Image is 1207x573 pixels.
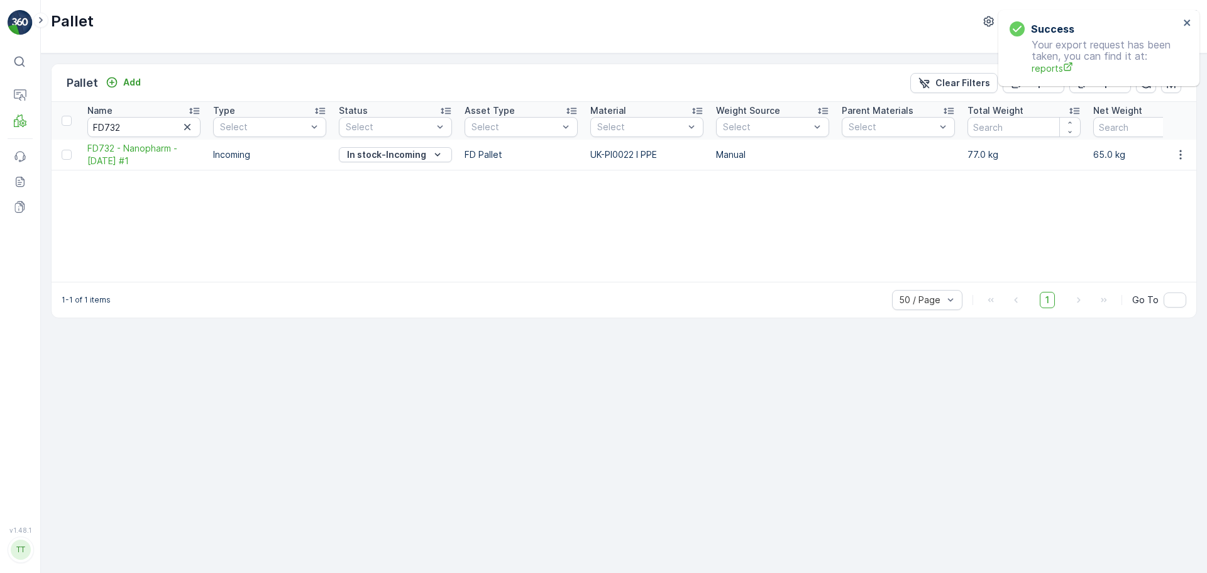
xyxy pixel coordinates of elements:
[842,104,913,117] p: Parent Materials
[62,295,111,305] p: 1-1 of 1 items
[716,104,780,117] p: Weight Source
[87,117,201,137] input: Search
[1031,21,1074,36] h3: Success
[935,77,990,89] p: Clear Filters
[910,73,998,93] button: Clear Filters
[87,142,201,167] a: FD732 - Nanopharm - 19.08.2025 #1
[1183,18,1192,30] button: close
[597,121,684,133] p: Select
[1132,294,1159,306] span: Go To
[339,147,452,162] button: In stock-Incoming
[849,121,935,133] p: Select
[967,104,1023,117] p: Total Weight
[967,117,1081,137] input: Search
[471,121,558,133] p: Select
[1032,62,1179,75] a: reports
[87,104,113,117] p: Name
[62,150,72,160] div: Toggle Row Selected
[8,10,33,35] img: logo
[710,140,835,170] td: Manual
[347,148,426,161] p: In stock-Incoming
[11,540,31,560] div: TT
[213,104,235,117] p: Type
[723,121,810,133] p: Select
[590,104,626,117] p: Material
[1010,39,1179,75] p: Your export request has been taken, you can find it at:
[207,140,333,170] td: Incoming
[1040,292,1055,308] span: 1
[123,76,141,89] p: Add
[1093,117,1206,137] input: Search
[101,75,146,90] button: Add
[961,140,1087,170] td: 77.0 kg
[87,142,201,167] span: FD732 - Nanopharm - [DATE] #1
[8,537,33,563] button: TT
[584,140,710,170] td: UK-PI0022 I PPE
[67,74,98,92] p: Pallet
[220,121,307,133] p: Select
[51,11,94,31] p: Pallet
[346,121,433,133] p: Select
[339,104,368,117] p: Status
[465,104,515,117] p: Asset Type
[458,140,584,170] td: FD Pallet
[1093,104,1142,117] p: Net Weight
[8,526,33,534] span: v 1.48.1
